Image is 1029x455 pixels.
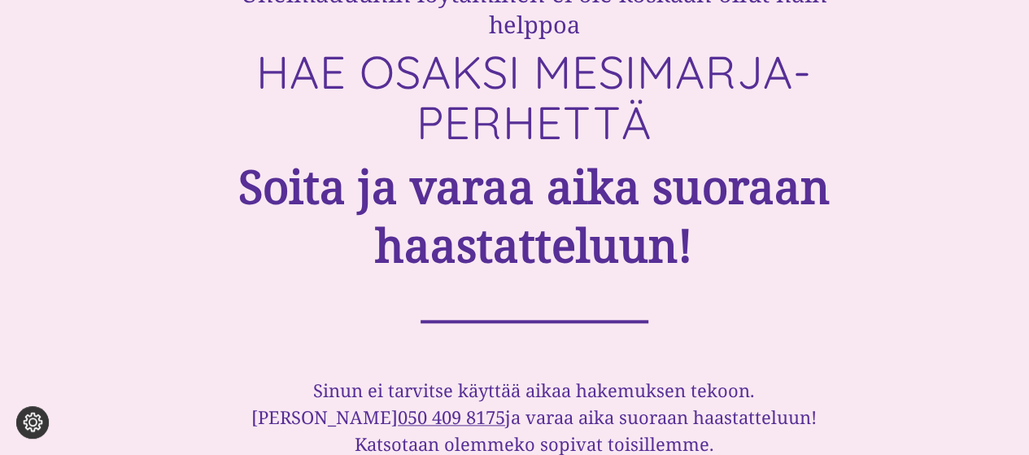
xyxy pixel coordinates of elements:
button: Evästeasetukset [16,406,49,439]
h1: HAE OSAKSI MESIMARJA-PERHETTÄ [222,47,847,147]
a: 050 409 8175 [398,405,505,429]
strong: Soita ja varaa aika suoraan haastatteluun! [238,155,830,276]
